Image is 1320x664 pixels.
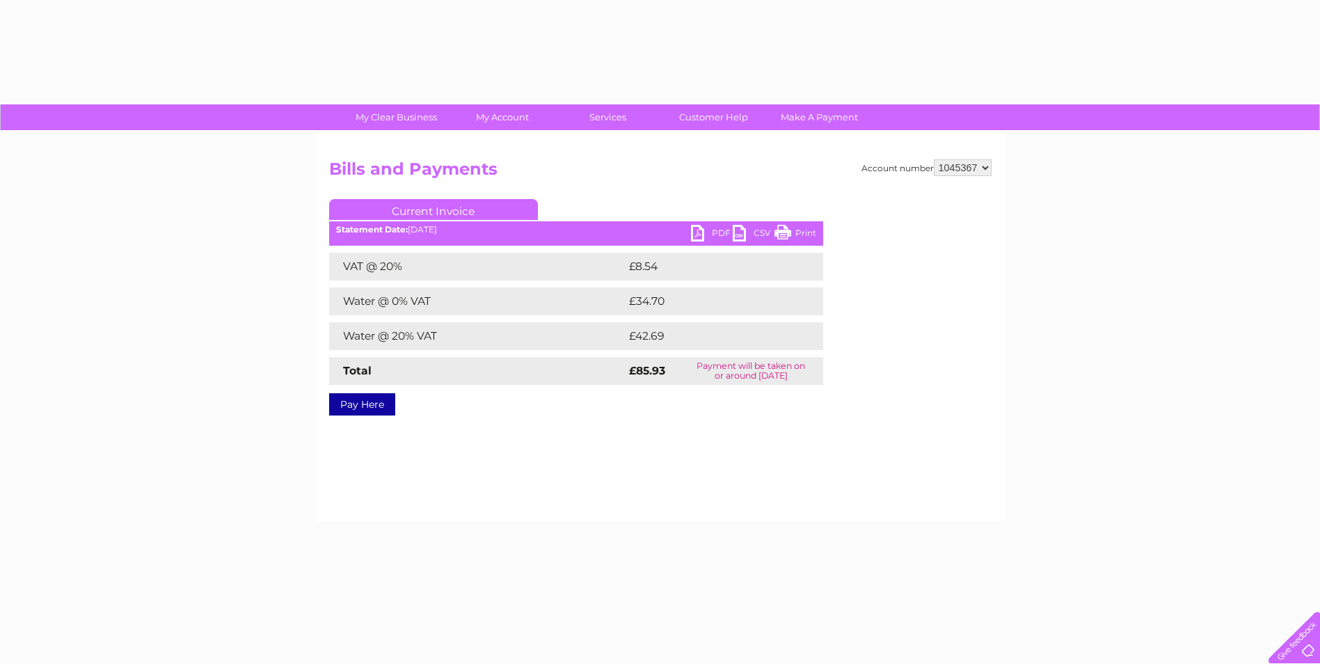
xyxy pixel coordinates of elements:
[861,159,992,176] div: Account number
[691,225,733,245] a: PDF
[336,224,408,235] b: Statement Date:
[329,159,992,186] h2: Bills and Payments
[733,225,774,245] a: CSV
[329,225,823,235] div: [DATE]
[626,322,795,350] td: £42.69
[762,104,877,130] a: Make A Payment
[550,104,665,130] a: Services
[626,287,795,315] td: £34.70
[329,393,395,416] a: Pay Here
[339,104,454,130] a: My Clear Business
[774,225,816,245] a: Print
[343,364,372,377] strong: Total
[626,253,790,280] td: £8.54
[329,253,626,280] td: VAT @ 20%
[329,287,626,315] td: Water @ 0% VAT
[329,199,538,220] a: Current Invoice
[329,322,626,350] td: Water @ 20% VAT
[656,104,771,130] a: Customer Help
[445,104,559,130] a: My Account
[629,364,665,377] strong: £85.93
[679,357,823,385] td: Payment will be taken on or around [DATE]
